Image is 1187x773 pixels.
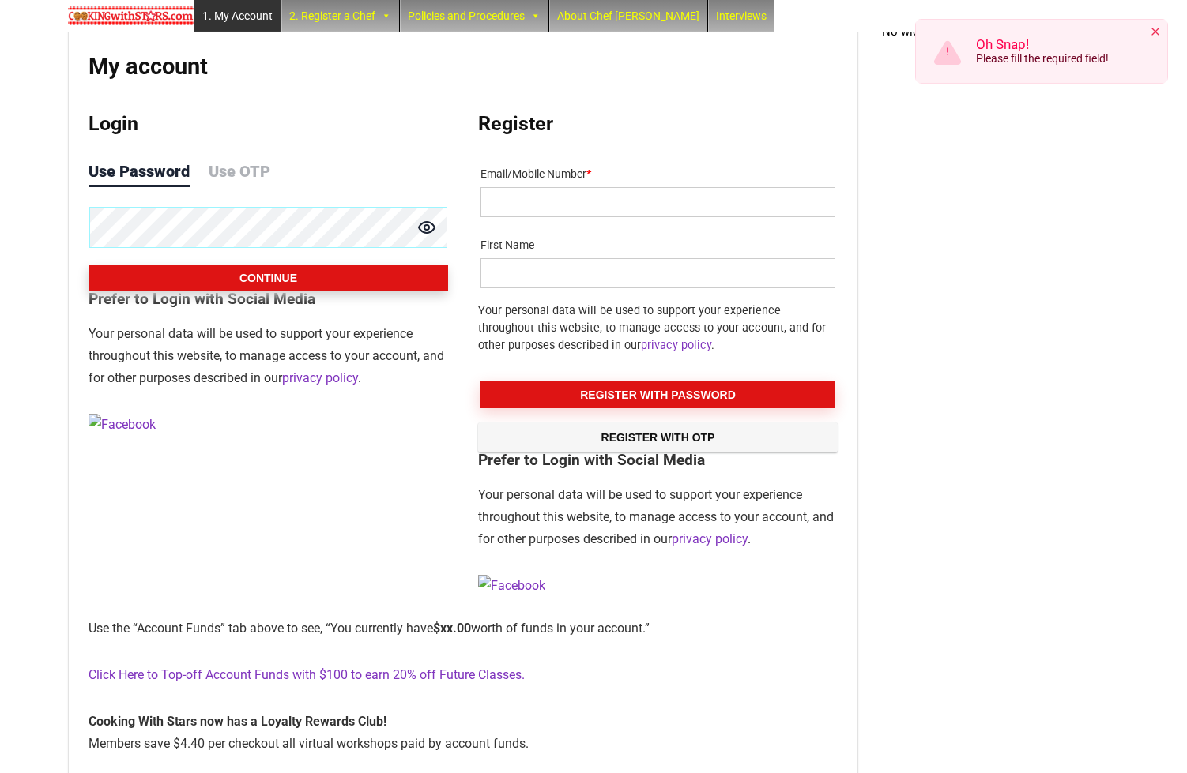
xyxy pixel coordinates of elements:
div: Use OTP [209,160,270,187]
img: Facebook [478,575,545,597]
div: Please fill the required field! [976,51,1154,66]
p: Use the “Account Funds” tab above to see, “You currently have worth of funds in your account.” [89,617,838,640]
div: Oh Snap! [976,37,1154,51]
legend: Prefer to Login with Social Media [478,452,838,467]
label: First Name [480,234,835,258]
p: Your personal data will be used to support your experience throughout this website, to manage acc... [89,323,448,389]
legend: Prefer to Login with Social Media [89,291,448,306]
a: privacy policy [641,339,711,352]
img: Facebook [89,414,156,436]
h2: Register [478,112,838,136]
button: Continue [89,265,448,291]
h2: Login [89,112,448,136]
h1: My account [89,53,838,80]
p: Your personal data will be used to support your experience throughout this website, to manage acc... [478,484,838,550]
a: privacy policy [282,370,358,385]
p: Your personal data will be used to support your experience throughout this website, to manage acc... [478,302,838,355]
a: Click Here to Top-off Account Funds with $100 to earn 20% off Future Classes. [89,667,525,682]
label: Email/Mobile Number [480,163,835,187]
button: Register With Password [480,381,835,408]
div: Use Password [89,160,190,187]
input: Register with OTP [478,422,838,452]
a: privacy policy [672,531,748,546]
span: $xx [433,621,453,636]
strong: Cooking With Stars now has a Loyalty Rewards Club! [89,714,386,729]
img: Chef Paula's Cooking With Stars [68,6,194,25]
p: Members save $4.40 per checkout all virtual workshops paid by account funds. [89,711,838,755]
p: No widgets added [882,24,1119,39]
span: .00 [433,621,471,636]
